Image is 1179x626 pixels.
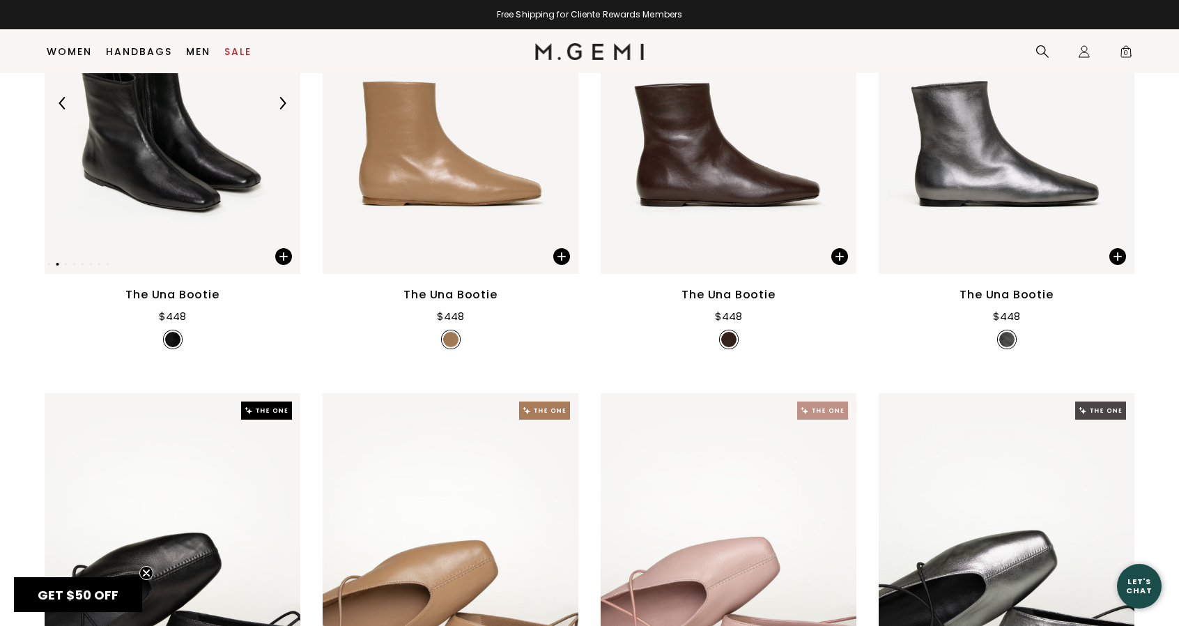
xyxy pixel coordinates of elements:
[56,97,69,109] img: Previous Arrow
[106,46,172,57] a: Handbags
[241,402,292,420] img: The One tag
[38,586,118,604] span: GET $50 OFF
[437,308,464,325] div: $448
[535,43,645,60] img: M.Gemi
[276,97,288,109] img: Next Arrow
[403,287,497,303] div: The Una Bootie
[14,577,142,612] div: GET $50 OFFClose teaser
[960,287,1053,303] div: The Una Bootie
[443,332,458,347] img: v_7402721148987_SWATCH_50x.jpg
[165,332,180,347] img: v_7402721083451_SWATCH_50x.jpg
[139,566,153,580] button: Close teaser
[999,332,1015,347] img: v_7402721181755_SWATCH_50x.jpg
[715,308,742,325] div: $448
[186,46,210,57] a: Men
[47,46,92,57] a: Women
[224,46,252,57] a: Sale
[519,402,570,420] img: The One tag
[1075,402,1126,420] img: The One tag
[1117,577,1162,595] div: Let's Chat
[159,308,186,325] div: $448
[1119,47,1133,61] span: 0
[993,308,1020,325] div: $448
[797,402,848,420] img: The One tag
[721,332,737,347] img: v_7402721116219_SWATCH_50x.jpg
[681,287,775,303] div: The Una Bootie
[125,287,219,303] div: The Una Bootie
